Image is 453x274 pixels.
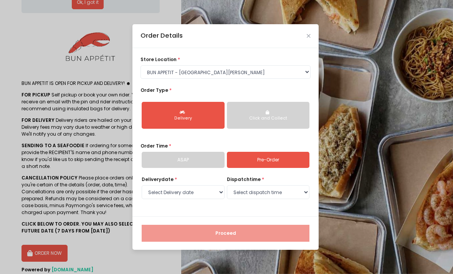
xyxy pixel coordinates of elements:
[141,87,168,93] span: Order Type
[227,102,310,129] button: Click and Collect
[141,56,177,63] span: store location
[142,102,225,129] button: Delivery
[227,176,261,183] span: dispatch time
[141,143,168,149] span: Order Time
[142,176,174,183] span: Delivery date
[141,31,183,41] div: Order Details
[147,115,220,121] div: Delivery
[232,115,305,121] div: Click and Collect
[307,34,311,38] button: Close
[227,152,310,168] a: Pre-Order
[142,225,309,242] button: Proceed
[142,152,225,168] a: ASAP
